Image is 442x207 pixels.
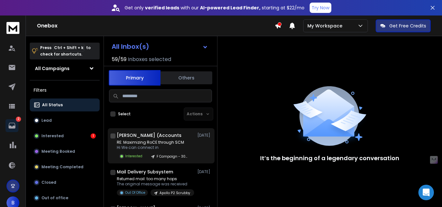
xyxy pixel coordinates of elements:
[376,19,431,32] button: Get Free Credits
[128,56,171,63] h3: Inboxes selected
[30,191,100,204] button: Out of office
[160,71,212,85] button: Others
[40,45,91,57] p: Press to check for shortcuts.
[41,149,75,154] p: Meeting Booked
[41,195,68,201] p: Out of office
[6,119,18,132] a: 2
[41,133,64,139] p: Interested
[30,129,100,142] button: Interested1
[30,160,100,173] button: Meeting Completed
[106,40,213,53] button: All Inbox(s)
[118,111,131,117] label: Select
[117,181,194,187] p: The original message was received
[117,140,192,145] p: RE: Maximizing RoCE through SCM
[53,44,84,51] span: Ctrl + Shift + k
[30,86,100,95] h3: Filters
[30,114,100,127] button: Lead
[112,56,127,63] span: 59 / 59
[16,117,21,122] p: 2
[389,23,426,29] p: Get Free Credits
[260,154,399,163] p: It’s the beginning of a legendary conversation
[117,132,182,139] h1: [PERSON_NAME] (Accounts
[30,145,100,158] button: Meeting Booked
[125,190,145,195] p: Out Of Office
[125,5,304,11] p: Get only with our starting at $22/mo
[91,133,96,139] div: 1
[310,3,331,13] button: Try Now
[41,164,83,170] p: Meeting Completed
[117,145,192,150] p: Hi We can connect in
[160,191,190,195] p: Apollo P2 Scrubby
[30,176,100,189] button: Closed
[30,62,100,75] button: All Campaigns
[42,102,63,108] p: All Status
[41,118,52,123] p: Lead
[312,5,329,11] p: Try Now
[117,176,194,181] p: Returned mail: too many hops
[117,169,173,175] h1: Mail Delivery Subsystem
[307,23,345,29] p: My Workspace
[35,65,70,72] h1: All Campaigns
[125,154,142,159] p: Interested
[37,22,275,30] h1: Onebox
[41,180,56,185] p: Closed
[109,70,160,86] button: Primary
[200,5,260,11] strong: AI-powered Lead Finder,
[157,154,188,159] p: F Campaign - 30062025
[197,133,212,138] p: [DATE]
[145,5,179,11] strong: verified leads
[30,98,100,111] button: All Status
[418,185,434,200] div: Open Intercom Messenger
[112,43,149,50] h1: All Inbox(s)
[197,169,212,174] p: [DATE]
[6,22,19,34] img: logo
